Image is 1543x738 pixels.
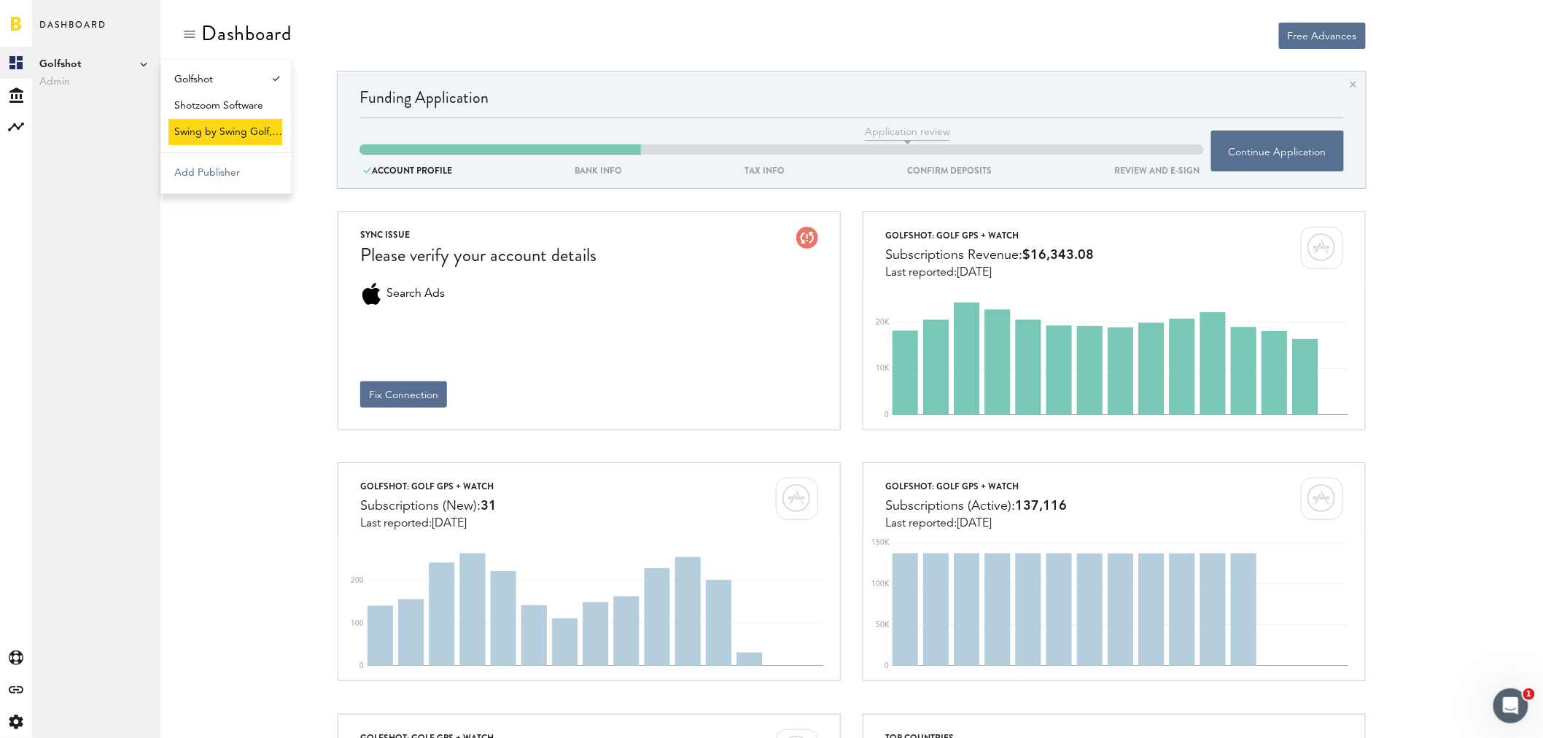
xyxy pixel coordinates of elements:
[957,518,992,529] span: [DATE]
[351,620,364,627] text: 100
[885,411,889,419] text: 0
[1111,163,1204,179] div: REVIEW AND E-SIGN
[168,93,282,119] a: Shotzoom Software
[1022,249,1094,262] span: $16,343.08
[39,16,106,47] span: Dashboard
[360,517,497,530] div: Last reported:
[796,227,818,249] img: account-issue.svg
[904,163,996,179] div: confirm deposits
[885,517,1067,530] div: Last reported:
[1301,227,1343,269] img: card-marketplace-itunes.svg
[39,55,153,73] span: Golfshot
[1015,500,1067,513] span: 137,116
[957,267,992,279] span: [DATE]
[865,125,950,141] span: Application review
[885,266,1094,279] div: Last reported:
[885,478,1067,495] div: Golfshot: Golf GPS + Watch
[29,10,82,23] span: Support
[571,163,626,179] div: BANK INFO
[885,244,1094,266] div: Subscriptions Revenue:
[481,500,497,513] span: 31
[1279,23,1366,49] button: Free Advances
[386,283,445,305] span: Search Ads
[351,578,364,585] text: 200
[432,518,467,529] span: [DATE]
[360,381,447,408] button: Fix Connection
[201,22,292,45] div: Dashboard
[885,227,1094,244] div: Golfshot: Golf GPS + Watch
[871,580,890,588] text: 100K
[360,495,497,517] div: Subscriptions (New):
[871,540,890,547] text: 150K
[776,478,818,520] img: card-marketplace-itunes.svg
[168,160,284,186] a: Add Publisher
[885,663,889,670] text: 0
[742,163,789,179] div: tax info
[360,283,382,305] div: Search Ads
[359,163,456,179] div: ACCOUNT PROFILE
[360,243,596,268] div: Please verify your account details
[876,621,890,629] text: 50K
[885,495,1067,517] div: Subscriptions (Active):
[168,119,282,145] a: Swing by Swing Golf, Inc.
[876,319,890,326] text: 20K
[359,86,1343,117] div: Funding Application
[39,73,153,90] span: Admin
[360,227,596,243] div: SYNC ISSUE
[876,365,890,373] text: 10K
[1493,688,1528,723] iframe: Intercom live chat
[359,663,364,670] text: 0
[168,66,282,93] span: Golfshot
[1301,478,1343,520] img: card-marketplace-itunes.svg
[1523,688,1535,700] span: 1
[360,478,497,495] div: Golfshot: Golf GPS + Watch
[1211,131,1344,171] button: Continue Application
